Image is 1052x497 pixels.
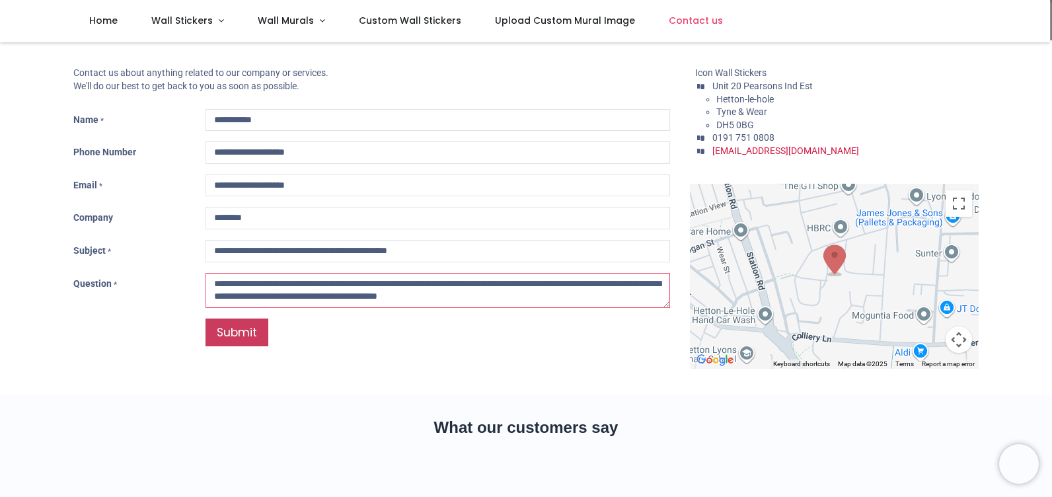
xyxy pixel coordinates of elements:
span: Upload Custom Mural Image [495,14,635,27]
span: Wall Murals [258,14,314,27]
span: Custom Wall Stickers [359,14,461,27]
button: Keyboard shortcuts [773,360,830,369]
span: DH5 0BG [716,120,754,130]
span: Email [73,180,97,190]
h2: What our customers say [73,416,979,439]
span: Subject [73,245,106,256]
button: Map camera controls [946,326,972,353]
span: Home [89,14,118,27]
a: Terms (opens in new tab) [895,360,914,367]
span: Phone Number [73,147,136,157]
a: Open this area in Google Maps (opens a new window) [693,352,737,369]
span: 0191 751 0808 [712,132,774,143]
iframe: Brevo live chat [999,444,1039,484]
span: Company [73,212,113,223]
span: Contact us [669,14,723,27]
li: Icon Wall Stickers [695,67,979,80]
span: Name [73,114,98,125]
span: Question [73,278,112,289]
span: Hetton-le-hole [716,94,774,104]
span: ​Unit 20 Pearsons Ind Est [712,81,813,91]
p: Contact us about anything related to our company or services. We'll do our best to get back to yo... [73,67,670,93]
span: Map data ©2025 [838,360,887,367]
button: Toggle fullscreen view [946,190,972,217]
span: Tyne & Wear [716,106,767,117]
a: Submit [206,319,268,347]
a: Report a map error [922,360,975,367]
span: Wall Stickers [151,14,213,27]
img: Google [693,352,737,369]
a: [EMAIL_ADDRESS][DOMAIN_NAME] [712,145,859,156]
